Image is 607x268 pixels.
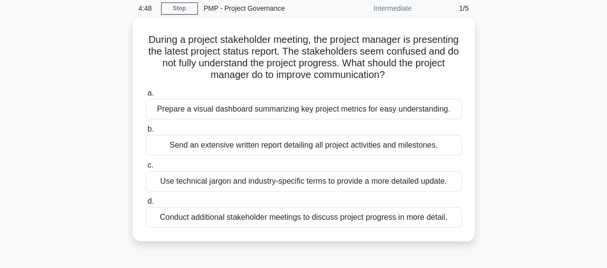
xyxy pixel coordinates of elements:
div: Use technical jargon and industry-specific terms to provide a more detailed update. [146,171,462,191]
span: d. [147,197,154,205]
div: Send an extensive written report detailing all project activities and milestones. [146,135,462,155]
a: Stop [161,2,198,15]
span: c. [147,161,153,169]
div: Conduct additional stakeholder meetings to discuss project progress in more detail. [146,207,462,228]
div: Prepare a visual dashboard summarizing key project metrics for easy understanding. [146,99,462,119]
span: a. [147,89,154,97]
span: b. [147,125,154,133]
h5: During a project stakeholder meeting, the project manager is presenting the latest project status... [145,34,463,81]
